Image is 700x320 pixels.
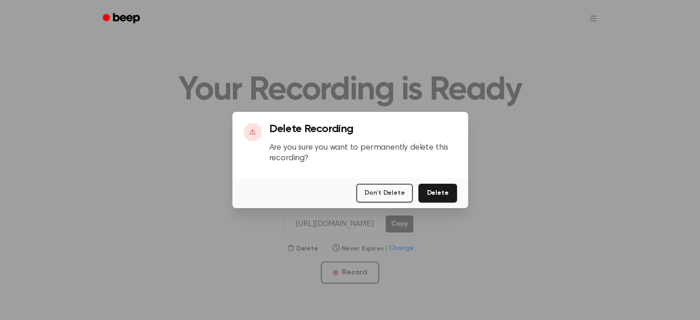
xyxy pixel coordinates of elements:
[269,123,457,135] h3: Delete Recording
[418,184,457,203] button: Delete
[269,143,457,163] p: Are you sure you want to permanently delete this recording?
[582,7,604,29] button: Open menu
[356,184,413,203] button: Don't Delete
[243,123,262,141] div: ⚠
[96,10,148,28] a: Beep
